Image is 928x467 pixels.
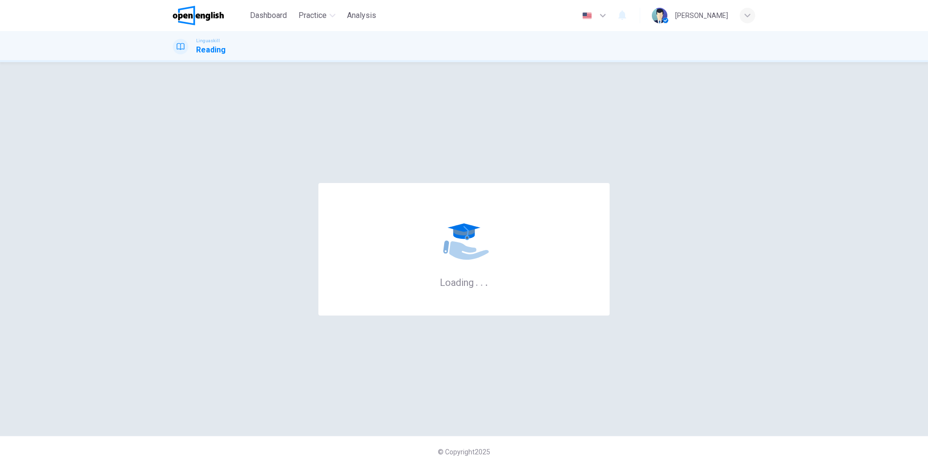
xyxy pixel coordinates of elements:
span: Practice [298,10,327,21]
button: Analysis [343,7,380,24]
button: Practice [295,7,339,24]
h6: Loading [440,276,488,288]
span: Linguaskill [196,37,220,44]
h6: . [475,273,479,289]
img: Profile picture [652,8,667,23]
h6: . [485,273,488,289]
span: © Copyright 2025 [438,448,490,456]
div: [PERSON_NAME] [675,10,728,21]
span: Analysis [347,10,376,21]
h6: . [480,273,483,289]
img: en [581,12,593,19]
img: OpenEnglish logo [173,6,224,25]
h1: Reading [196,44,226,56]
a: OpenEnglish logo [173,6,246,25]
button: Dashboard [246,7,291,24]
span: Dashboard [250,10,287,21]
